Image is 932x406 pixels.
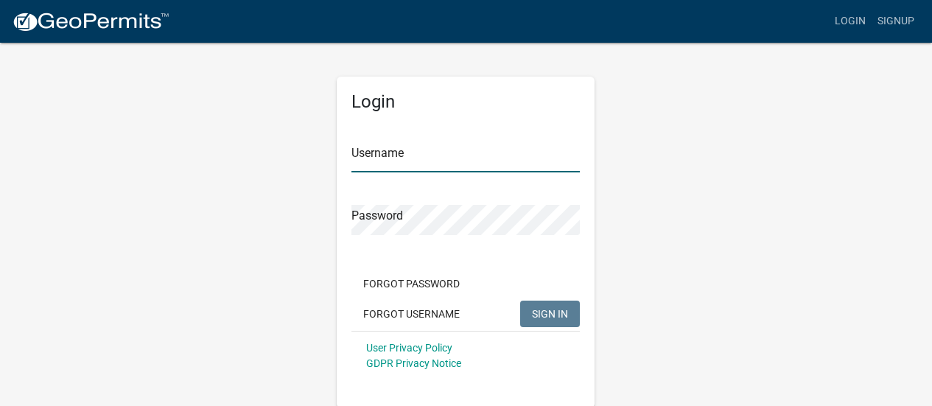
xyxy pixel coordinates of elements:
a: Signup [872,7,920,35]
button: Forgot Username [351,301,472,327]
a: User Privacy Policy [366,342,452,354]
button: Forgot Password [351,270,472,297]
span: SIGN IN [532,307,568,319]
a: GDPR Privacy Notice [366,357,461,369]
a: Login [829,7,872,35]
h5: Login [351,91,580,113]
button: SIGN IN [520,301,580,327]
